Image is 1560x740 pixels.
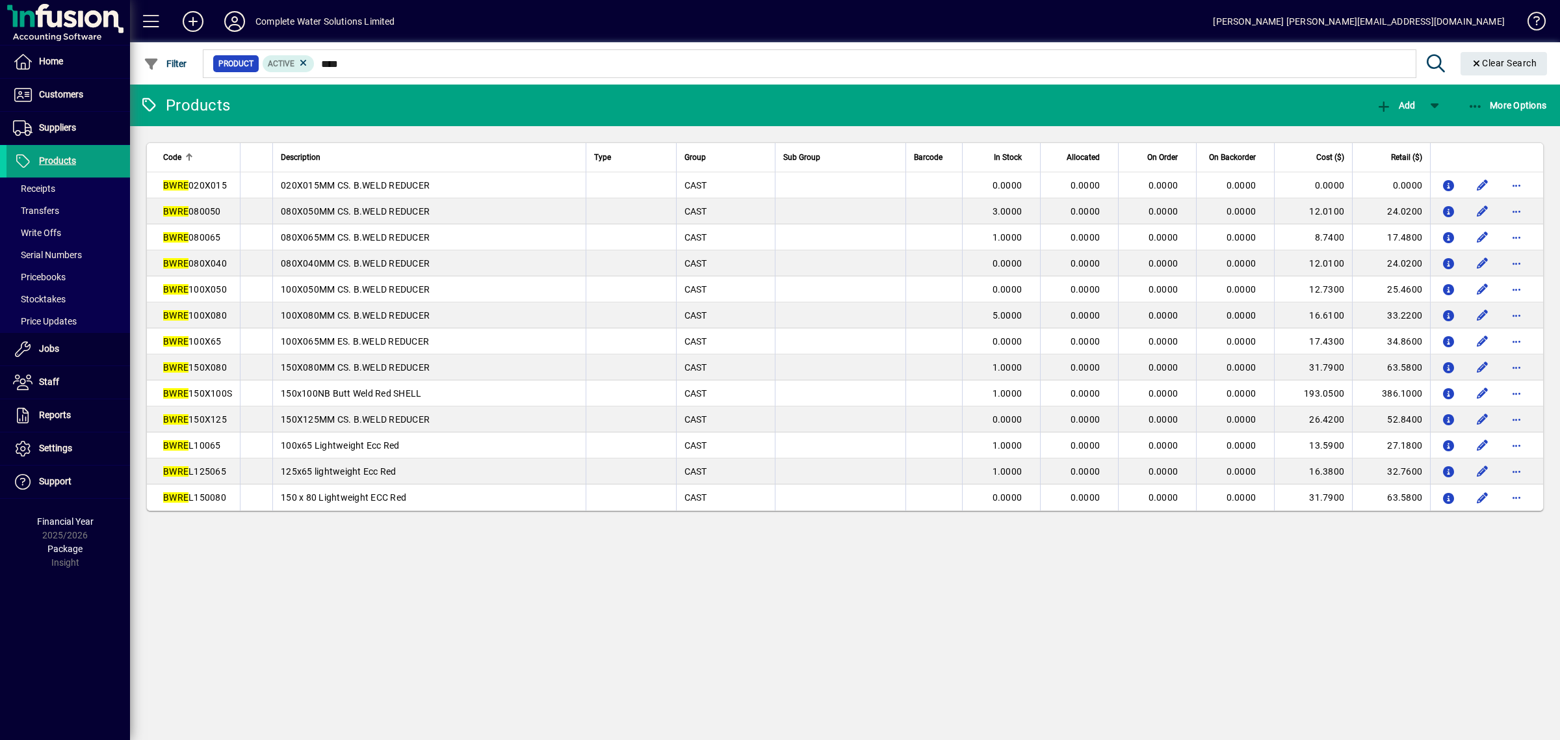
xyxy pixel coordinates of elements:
[172,10,214,33] button: Add
[684,284,707,295] span: CAST
[1071,206,1100,217] span: 0.0000
[1472,201,1493,222] button: Edit
[6,288,130,310] a: Stocktakes
[1227,310,1256,321] span: 0.0000
[1506,357,1527,378] button: More options
[6,399,130,432] a: Reports
[993,310,1022,321] span: 5.0000
[684,492,707,503] span: CAST
[1227,440,1256,451] span: 0.0000
[13,205,59,216] span: Transfers
[684,232,707,243] span: CAST
[163,466,188,477] em: BWRE
[914,150,954,165] div: Barcode
[163,388,188,399] em: BWRE
[1391,150,1422,165] span: Retail ($)
[39,89,83,99] span: Customers
[163,206,188,217] em: BWRE
[281,180,430,191] span: 020X015MM CS. B.WELD REDUCER
[1274,328,1352,354] td: 17.4300
[1274,302,1352,328] td: 16.6100
[1506,279,1527,300] button: More options
[6,266,130,288] a: Pricebooks
[163,180,227,191] span: 020X015
[684,180,707,191] span: CAST
[163,284,188,295] em: BWRE
[1149,414,1178,425] span: 0.0000
[1071,232,1100,243] span: 0.0000
[1071,492,1100,503] span: 0.0000
[1468,100,1547,111] span: More Options
[1472,305,1493,326] button: Edit
[993,362,1022,373] span: 1.0000
[39,410,71,420] span: Reports
[1352,380,1430,406] td: 386.1000
[993,388,1022,399] span: 1.0000
[37,516,94,527] span: Financial Year
[1352,432,1430,458] td: 27.1800
[163,440,188,451] em: BWRE
[13,183,55,194] span: Receipts
[39,377,59,387] span: Staff
[281,388,421,399] span: 150x100NB Butt Weld Red SHELL
[163,284,227,295] span: 100X050
[13,294,66,304] span: Stocktakes
[281,258,430,269] span: 080X040MM CS. B.WELD REDUCER
[594,150,611,165] span: Type
[6,466,130,498] a: Support
[1071,414,1100,425] span: 0.0000
[1472,253,1493,274] button: Edit
[163,388,232,399] span: 150X100S
[993,284,1022,295] span: 0.0000
[1227,414,1256,425] span: 0.0000
[163,232,221,243] span: 080065
[1352,276,1430,302] td: 25.4600
[13,250,82,260] span: Serial Numbers
[1472,279,1493,300] button: Edit
[1149,466,1178,477] span: 0.0000
[39,476,71,486] span: Support
[684,150,706,165] span: Group
[281,414,430,425] span: 150X125MM CS. B.WELD REDUCER
[1376,100,1415,111] span: Add
[1352,458,1430,484] td: 32.7600
[1352,354,1430,380] td: 63.5800
[1472,383,1493,404] button: Edit
[1472,175,1493,196] button: Edit
[6,46,130,78] a: Home
[39,443,72,453] span: Settings
[6,366,130,399] a: Staff
[914,150,942,165] span: Barcode
[1227,492,1256,503] span: 0.0000
[993,492,1022,503] span: 0.0000
[1227,336,1256,347] span: 0.0000
[1352,302,1430,328] td: 33.2200
[163,492,188,503] em: BWRE
[1274,172,1352,198] td: 0.0000
[163,414,227,425] span: 150X125
[1274,380,1352,406] td: 193.0500
[1274,198,1352,224] td: 12.0100
[1071,284,1100,295] span: 0.0000
[1227,388,1256,399] span: 0.0000
[684,258,707,269] span: CAST
[163,414,188,425] em: BWRE
[6,222,130,244] a: Write Offs
[1149,388,1178,399] span: 0.0000
[6,432,130,465] a: Settings
[1227,258,1256,269] span: 0.0000
[684,310,707,321] span: CAST
[163,258,188,269] em: BWRE
[1506,201,1527,222] button: More options
[163,180,188,191] em: BWRE
[1506,331,1527,352] button: More options
[1227,206,1256,217] span: 0.0000
[994,150,1022,165] span: In Stock
[1472,435,1493,456] button: Edit
[1352,224,1430,250] td: 17.4800
[281,492,406,503] span: 150 x 80 Lightweight ECC Red
[684,362,707,373] span: CAST
[1506,175,1527,196] button: More options
[1472,227,1493,248] button: Edit
[6,333,130,365] a: Jobs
